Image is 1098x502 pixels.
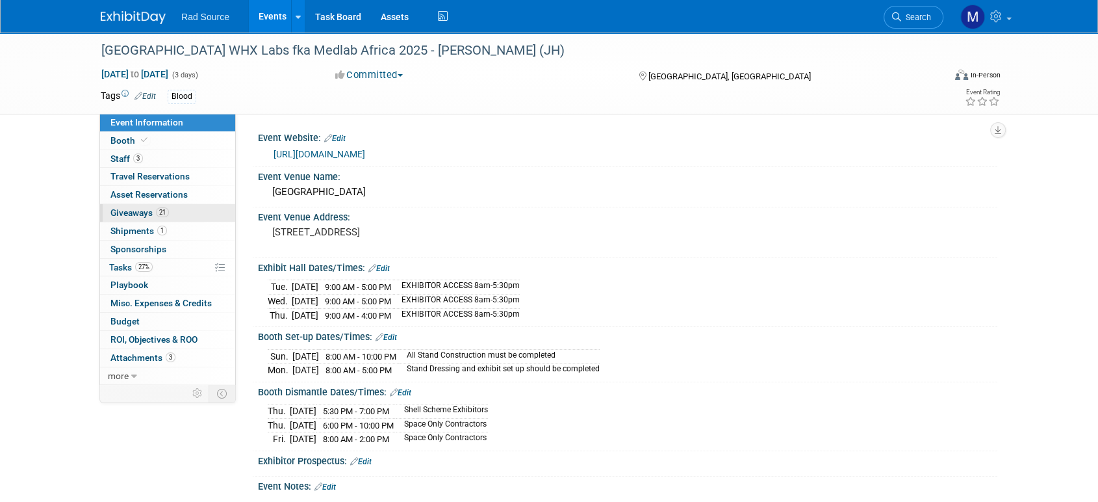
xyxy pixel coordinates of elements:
span: 3 [166,352,175,362]
td: [DATE] [292,363,319,377]
a: Attachments3 [100,349,235,367]
a: Edit [324,134,346,143]
pre: [STREET_ADDRESS] [272,226,552,238]
div: Booth Set-up Dates/Times: [258,327,997,344]
img: Format-Inperson.png [955,70,968,80]
a: Giveaways21 [100,204,235,222]
span: 6:00 PM - 10:00 PM [323,421,394,430]
span: 9:00 AM - 5:00 PM [325,297,391,306]
button: Committed [331,68,408,82]
span: [DATE] [DATE] [101,68,169,80]
td: [DATE] [290,404,316,419]
td: Tue. [268,280,292,295]
span: Misc. Expenses & Credits [110,298,212,308]
i: Booth reservation complete [141,137,147,144]
a: more [100,367,235,385]
span: 9:00 AM - 4:00 PM [325,311,391,321]
span: Giveaways [110,207,169,218]
td: All Stand Construction must be completed [399,349,600,363]
a: Edit [350,457,372,466]
div: Event Website: [258,128,997,145]
td: [DATE] [292,349,319,363]
a: Asset Reservations [100,186,235,204]
span: Rad Source [181,12,229,22]
span: 3 [133,153,143,163]
a: Edit [376,333,397,342]
td: Stand Dressing and exhibit set up should be completed [399,363,600,377]
span: Travel Reservations [110,171,190,181]
td: Mon. [268,363,292,377]
span: Search [901,12,931,22]
span: [GEOGRAPHIC_DATA], [GEOGRAPHIC_DATA] [648,72,810,81]
span: 27% [135,262,153,272]
a: Booth [100,132,235,150]
span: 21 [156,207,169,217]
a: Staff3 [100,150,235,168]
td: Tags [101,89,156,104]
td: Sun. [268,349,292,363]
td: [DATE] [292,280,318,295]
span: 8:00 AM - 5:00 PM [326,365,392,375]
a: Travel Reservations [100,168,235,185]
td: Space Only Contractors [396,432,488,446]
div: In-Person [970,70,1001,80]
a: ROI, Objectives & ROO [100,331,235,349]
td: Thu. [268,404,290,419]
span: Asset Reservations [110,189,188,200]
a: Edit [314,482,336,492]
span: 8:00 AM - 2:00 PM [323,434,389,444]
td: Shell Scheme Exhibitors [396,404,488,419]
a: Event Information [100,114,235,131]
div: Event Rating [965,89,1000,96]
img: ExhibitDay [101,11,166,24]
a: Misc. Expenses & Credits [100,295,235,312]
td: [DATE] [290,432,316,446]
td: EXHIBITOR ACCESS 8am-5:30pm [394,280,520,295]
div: [GEOGRAPHIC_DATA] [268,182,988,202]
span: Budget [110,316,140,326]
td: [DATE] [290,418,316,432]
span: (3 days) [171,71,198,79]
img: Melissa Conboy [960,5,985,29]
td: Personalize Event Tab Strip [186,385,209,402]
div: Event Venue Address: [258,207,997,224]
a: Edit [390,388,411,397]
span: Staff [110,153,143,164]
span: Attachments [110,352,175,363]
span: more [108,371,129,381]
a: [URL][DOMAIN_NAME] [274,149,365,159]
span: 1 [157,226,167,235]
div: Event Notes: [258,477,997,494]
a: Shipments1 [100,222,235,240]
span: 8:00 AM - 10:00 PM [326,352,396,362]
a: Sponsorships [100,241,235,258]
a: Tasks27% [100,259,235,276]
span: to [129,69,141,79]
span: Shipments [110,226,167,236]
td: [DATE] [292,308,318,322]
a: Search [884,6,943,29]
div: [GEOGRAPHIC_DATA] WHX Labs fka Medlab Africa 2025 - [PERSON_NAME] (JH) [97,39,924,62]
div: Exhibitor Prospectus: [258,451,997,468]
span: Sponsorships [110,244,166,254]
a: Edit [368,264,390,273]
td: Wed. [268,295,292,309]
span: 5:30 PM - 7:00 PM [323,406,389,416]
td: Thu. [268,418,290,432]
div: Event Venue Name: [258,167,997,183]
a: Budget [100,313,235,330]
td: Space Only Contractors [396,418,488,432]
span: Tasks [109,262,153,272]
td: [DATE] [292,295,318,309]
div: Booth Dismantle Dates/Times: [258,382,997,399]
span: Playbook [110,280,148,290]
div: Exhibit Hall Dates/Times: [258,258,997,275]
span: ROI, Objectives & ROO [110,334,198,345]
span: Booth [110,135,150,146]
td: Thu. [268,308,292,322]
td: Toggle Event Tabs [209,385,236,402]
span: Event Information [110,117,183,127]
a: Playbook [100,276,235,294]
td: EXHIBITOR ACCESS 8am-5:30pm [394,308,520,322]
span: 9:00 AM - 5:00 PM [325,282,391,292]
